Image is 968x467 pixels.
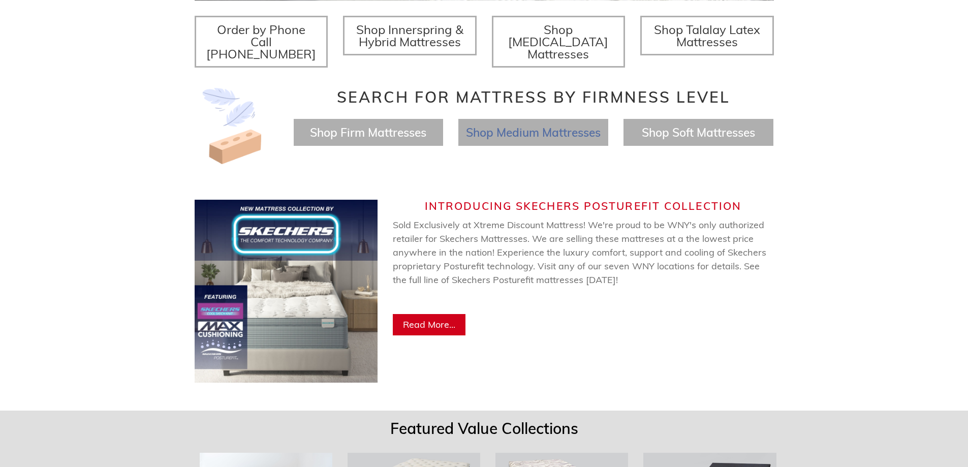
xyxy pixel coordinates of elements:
[343,16,477,55] a: Shop Innerspring & Hybrid Mattresses
[393,219,766,313] span: Sold Exclusively at Xtreme Discount Mattress! We're proud to be WNY's only authorized retailer fo...
[390,419,578,438] span: Featured Value Collections
[393,314,465,335] a: Read More...
[310,125,426,140] a: Shop Firm Mattresses
[206,22,316,61] span: Order by Phone Call [PHONE_NUMBER]
[508,22,608,61] span: Shop [MEDICAL_DATA] Mattresses
[403,319,455,330] span: Read More...
[195,16,328,68] a: Order by Phone Call [PHONE_NUMBER]
[466,125,601,140] a: Shop Medium Mattresses
[642,125,755,140] a: Shop Soft Mattresses
[654,22,760,49] span: Shop Talalay Latex Mattresses
[640,16,774,55] a: Shop Talalay Latex Mattresses
[337,87,730,107] span: Search for Mattress by Firmness Level
[492,16,626,68] a: Shop [MEDICAL_DATA] Mattresses
[195,200,378,383] img: Skechers Web Banner (750 x 750 px) (2).jpg__PID:de10003e-3404-460f-8276-e05f03caa093
[425,199,741,212] span: Introducing Skechers Posturefit Collection
[356,22,463,49] span: Shop Innerspring & Hybrid Mattresses
[195,88,271,164] img: Image-of-brick- and-feather-representing-firm-and-soft-feel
